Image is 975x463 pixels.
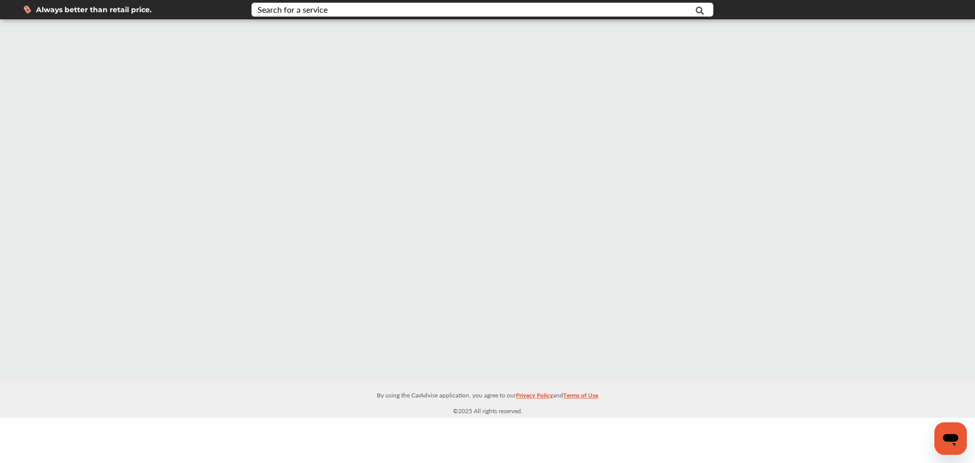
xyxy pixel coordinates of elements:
img: dollor_label_vector.a70140d1.svg [23,5,31,14]
div: Search for a service [257,6,328,14]
a: Terms of Use [563,389,598,405]
a: Privacy Policy [516,389,553,405]
span: Always better than retail price. [36,6,152,13]
iframe: Button to launch messaging window [934,422,967,455]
